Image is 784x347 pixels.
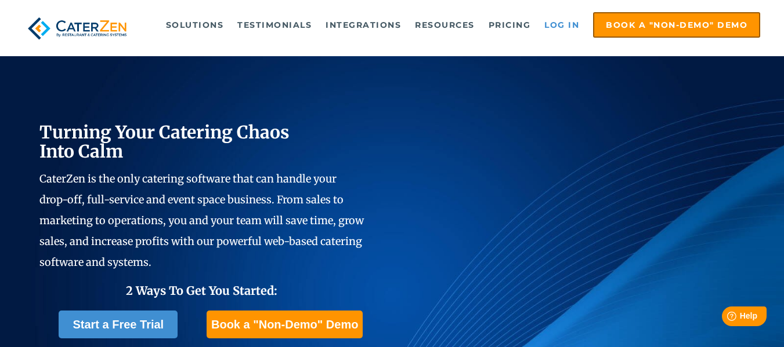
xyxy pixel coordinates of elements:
[59,311,178,338] a: Start a Free Trial
[207,311,363,338] a: Book a "Non-Demo" Demo
[409,13,480,36] a: Resources
[483,13,537,36] a: Pricing
[539,13,585,36] a: Log in
[681,302,771,334] iframe: Help widget launcher
[320,13,407,36] a: Integrations
[160,13,230,36] a: Solutions
[126,283,277,298] span: 2 Ways To Get You Started:
[150,12,761,38] div: Navigation Menu
[593,12,760,38] a: Book a "Non-Demo" Demo
[24,12,131,45] img: caterzen
[39,172,364,269] span: CaterZen is the only catering software that can handle your drop-off, full-service and event spac...
[232,13,317,36] a: Testimonials
[39,121,290,162] span: Turning Your Catering Chaos Into Calm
